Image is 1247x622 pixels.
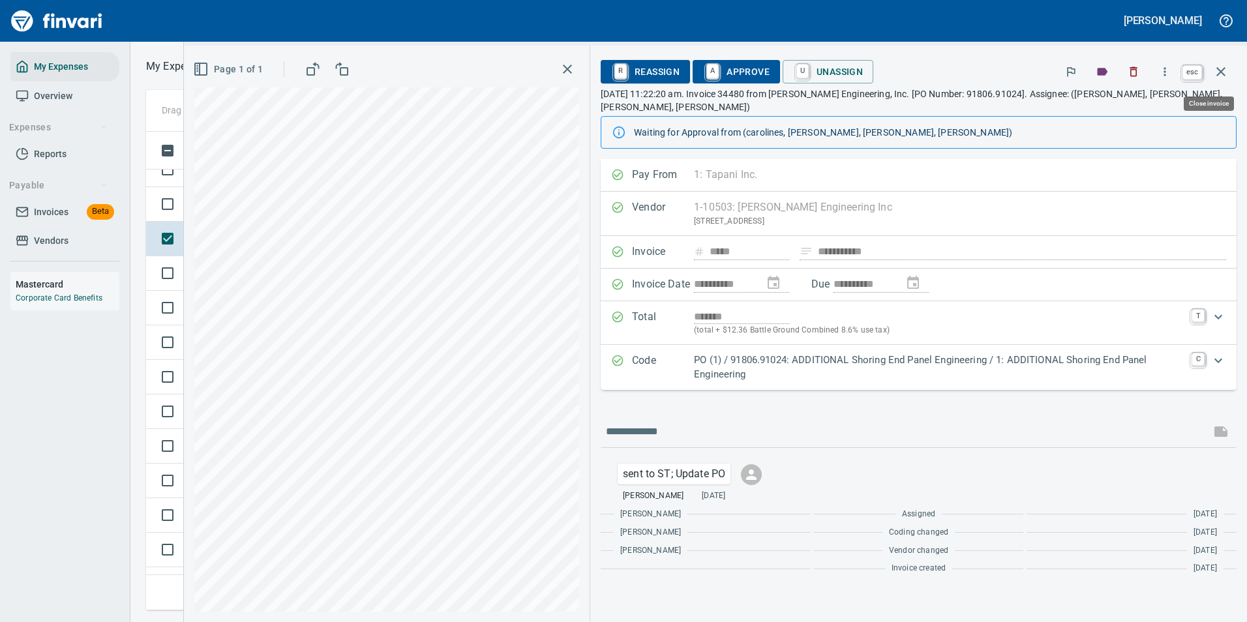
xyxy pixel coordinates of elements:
a: esc [1182,65,1202,80]
span: [PERSON_NAME] [623,490,684,503]
button: Page 1 of 1 [190,57,268,81]
p: Drag a column heading here to group the table [162,104,353,117]
button: Discard [1119,57,1148,86]
span: [PERSON_NAME] [620,508,681,521]
span: Unassign [793,61,863,83]
span: My Expenses [34,59,88,75]
span: Approve [703,61,770,83]
span: [DATE] [1194,526,1217,539]
div: Waiting for Approval from (carolines, [PERSON_NAME], [PERSON_NAME], [PERSON_NAME]) [634,121,1225,144]
h6: Mastercard [16,277,119,291]
span: Expenses [9,119,108,136]
span: Vendor changed [889,544,948,557]
span: Invoices [34,204,68,220]
button: [PERSON_NAME] [1120,10,1205,31]
span: Overview [34,88,72,104]
div: Expand [601,345,1237,390]
p: Code [632,353,694,382]
a: T [1192,309,1205,322]
img: Finvari [8,5,106,37]
h5: [PERSON_NAME] [1124,14,1202,27]
p: sent to ST; Update PO [623,466,725,482]
a: R [614,64,627,78]
span: Reassign [611,61,680,83]
span: [PERSON_NAME] [620,544,681,557]
button: UUnassign [783,60,873,83]
a: C [1192,353,1205,366]
a: Corporate Card Benefits [16,293,102,303]
a: Reports [10,140,119,169]
span: Invoice created [892,562,946,575]
span: Payable [9,177,108,194]
span: Page 1 of 1 [196,61,263,78]
a: InvoicesBeta [10,198,119,227]
span: [DATE] [702,490,725,503]
button: Payable [4,173,113,198]
p: My Expenses [146,59,208,74]
button: Flag [1057,57,1085,86]
button: AApprove [693,60,780,83]
p: PO (1) / 91806.91024: ADDITIONAL Shoring End Panel Engineering / 1: ADDITIONAL Shoring End Panel ... [694,353,1184,382]
span: Beta [87,204,114,219]
span: [DATE] [1194,562,1217,575]
p: (total + $12.36 Battle Ground Combined 8.6% use tax) [694,324,1184,337]
p: [DATE] 11:22:20 am. Invoice 34480 from [PERSON_NAME] Engineering, Inc. [PO Number: 91806.91024]. ... [601,87,1237,113]
nav: breadcrumb [146,59,208,74]
span: This records your message into the invoice and notifies anyone mentioned [1205,416,1237,447]
a: U [796,64,809,78]
button: Expenses [4,115,113,140]
button: RReassign [601,60,690,83]
a: A [706,64,719,78]
button: More [1150,57,1179,86]
button: Labels [1088,57,1117,86]
p: Total [632,309,694,337]
span: Assigned [902,508,935,521]
div: Expand [601,301,1237,345]
a: Overview [10,81,119,111]
span: [PERSON_NAME] [620,526,681,539]
span: Coding changed [889,526,948,539]
a: Vendors [10,226,119,256]
span: Reports [34,146,67,162]
span: Vendors [34,233,68,249]
span: [DATE] [1194,508,1217,521]
a: My Expenses [10,52,119,81]
span: [DATE] [1194,544,1217,557]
